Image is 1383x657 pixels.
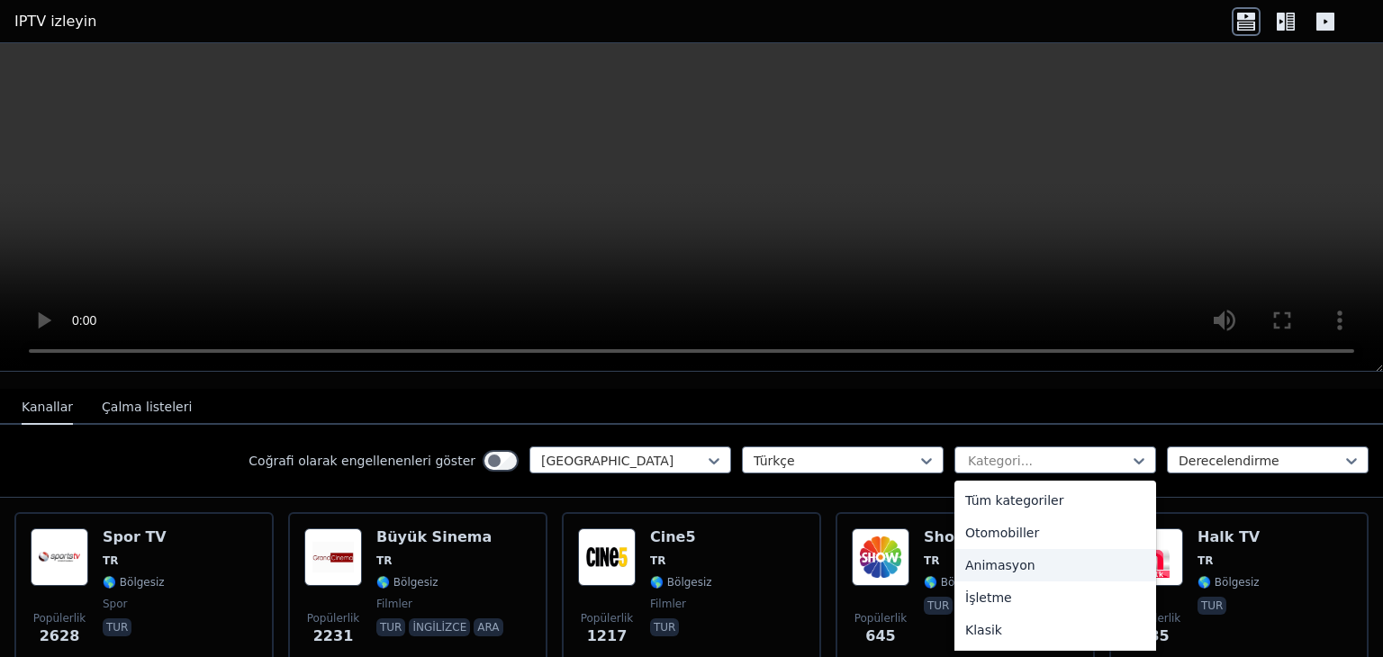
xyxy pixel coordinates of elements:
font: Coğrafi olarak engellenenleri göster [249,454,475,468]
font: 🌎 Bölgesiz [376,576,438,589]
font: 2628 [40,627,80,644]
font: spor [103,598,128,610]
button: Kanallar [22,391,73,425]
font: Çalma listeleri [102,400,192,414]
font: tur [1201,599,1223,612]
font: TR [103,554,118,567]
font: filmler [376,598,412,610]
font: 🌎 Bölgesiz [924,576,986,589]
font: Klasik [965,623,1002,637]
font: Popülerlik [581,612,634,625]
font: Otomobiller [965,526,1039,540]
font: TR [650,554,665,567]
font: Show TV [924,528,994,545]
font: 🌎 Bölgesiz [1198,576,1260,589]
img: Sports TV [31,528,88,586]
button: Çalma listeleri [102,391,192,425]
font: tur [927,599,949,612]
font: tur [380,621,402,634]
font: ingilizce [412,621,466,634]
font: Popülerlik [33,612,86,625]
font: 645 [865,627,895,644]
font: TR [1198,554,1213,567]
font: Popülerlik [854,612,908,625]
font: Tüm kategoriler [965,493,1064,508]
img: Grand Cinema [304,528,362,586]
font: tur [106,621,128,634]
font: İşletme [965,590,1012,605]
font: IPTV izleyin [14,13,96,30]
font: Kanallar [22,400,73,414]
font: Halk TV [1198,528,1260,545]
font: Spor TV [103,528,167,545]
font: Büyük Sinema [376,528,492,545]
font: filmler [650,598,686,610]
font: 1217 [587,627,628,644]
img: Show TV [852,528,909,586]
font: Popülerlik [307,612,360,625]
img: Cine5 [578,528,636,586]
font: ara [477,621,499,634]
font: TR [376,554,392,567]
a: IPTV izleyin [14,11,96,32]
font: tur [654,621,675,634]
font: Animasyon [965,558,1035,572]
font: 🌎 Bölgesiz [650,576,712,589]
font: TR [924,554,939,567]
font: 2231 [313,627,354,644]
font: 🌎 Bölgesiz [103,576,165,589]
font: Cine5 [650,528,696,545]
